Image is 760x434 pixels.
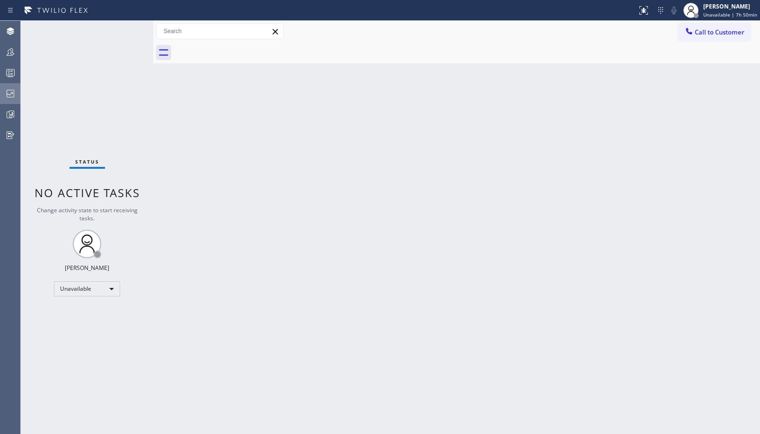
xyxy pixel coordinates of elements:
[37,206,138,222] span: Change activity state to start receiving tasks.
[703,2,757,10] div: [PERSON_NAME]
[678,23,751,41] button: Call to Customer
[65,264,109,272] div: [PERSON_NAME]
[157,24,283,39] input: Search
[54,281,120,296] div: Unavailable
[703,11,757,18] span: Unavailable | 7h 50min
[75,158,99,165] span: Status
[695,28,744,36] span: Call to Customer
[667,4,681,17] button: Mute
[35,185,140,200] span: No active tasks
